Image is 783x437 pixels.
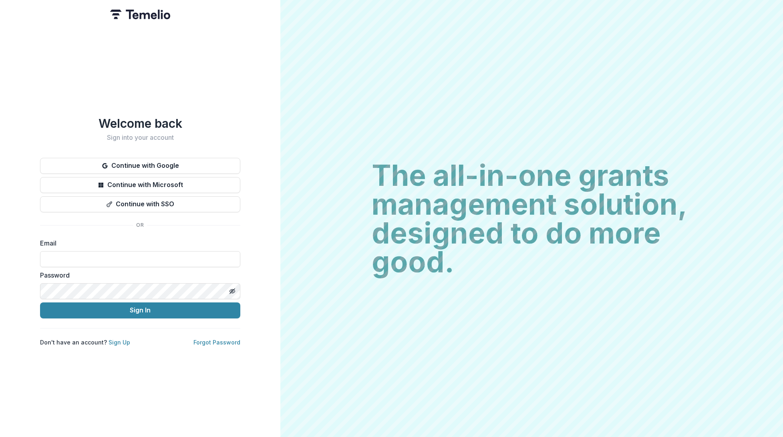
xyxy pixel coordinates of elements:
[40,196,240,212] button: Continue with SSO
[40,338,130,346] p: Don't have an account?
[109,339,130,346] a: Sign Up
[40,238,236,248] label: Email
[40,177,240,193] button: Continue with Microsoft
[40,270,236,280] label: Password
[193,339,240,346] a: Forgot Password
[40,302,240,318] button: Sign In
[226,285,239,298] button: Toggle password visibility
[40,116,240,131] h1: Welcome back
[40,158,240,174] button: Continue with Google
[110,10,170,19] img: Temelio
[40,134,240,141] h2: Sign into your account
